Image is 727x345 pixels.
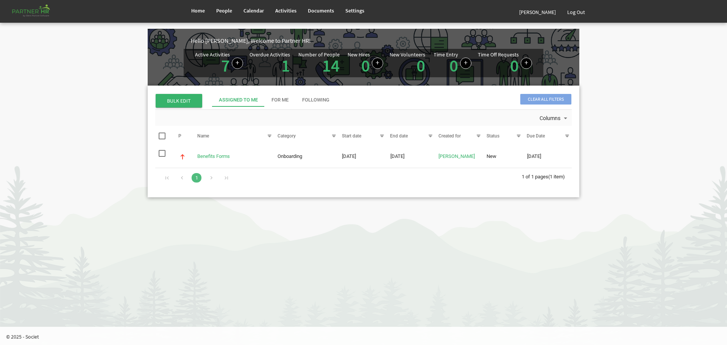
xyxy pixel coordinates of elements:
[6,333,727,340] p: © 2025 - Societ
[191,36,579,45] div: Hello [PERSON_NAME], Welcome to Partner HR!
[520,94,571,105] span: Clear all filters
[460,58,471,69] a: Log hours
[513,2,562,23] a: [PERSON_NAME]
[478,52,519,57] div: Time Off Requests
[191,7,205,14] span: Home
[250,52,290,57] div: Overdue Activities
[281,55,290,76] a: 1
[522,168,572,184] div: 1 of 1 pages (1 item)
[219,97,258,104] div: Assigned To Me
[438,133,461,139] span: Created for
[155,148,171,165] td: checkbox
[339,148,387,165] td: 8/27/2025 column header Start date
[271,97,289,104] div: For Me
[348,52,383,74] div: People hired in the last 7 days
[387,148,435,165] td: 8/29/2025 column header End date
[322,55,340,76] a: 14
[539,114,561,123] span: Columns
[538,110,571,126] div: Columns
[449,55,458,76] a: 0
[348,52,370,57] div: New Hires
[510,55,519,76] a: 0
[156,94,202,108] span: BULK EDIT
[434,52,458,57] div: Time Entry
[212,93,629,107] div: tab-header
[221,55,230,76] a: 7
[438,153,475,159] a: [PERSON_NAME]
[197,133,209,139] span: Name
[162,172,172,183] div: Go to first page
[538,114,571,123] button: Columns
[216,7,232,14] span: People
[548,174,565,180] span: (1 item)
[527,133,545,139] span: Due Date
[243,7,264,14] span: Calendar
[250,52,292,74] div: Activities assigned to you for which the Due Date is passed
[562,2,591,23] a: Log Out
[195,52,243,74] div: Number of active Activities in Partner HR
[195,52,230,57] div: Active Activities
[478,52,532,74] div: Number of active time off requests
[298,52,340,57] div: Number of People
[524,148,572,165] td: 8/29/2025 column header Due Date
[361,55,370,76] a: 0
[197,153,230,159] a: Benefits Forms
[221,172,231,183] div: Go to last page
[178,133,181,139] span: P
[177,172,187,183] div: Go to previous page
[390,133,408,139] span: End date
[345,7,364,14] span: Settings
[487,133,499,139] span: Status
[417,55,425,76] a: 0
[274,148,339,165] td: Onboarding column header Category
[372,58,383,69] a: Add new person to Partner HR
[192,173,201,183] a: Goto Page 1
[342,133,361,139] span: Start date
[278,133,296,139] span: Category
[298,52,342,74] div: Total number of active people in Partner HR
[390,52,425,57] div: New Volunteers
[308,7,334,14] span: Documents
[434,52,471,74] div: Number of Time Entries
[171,148,193,165] td: is template cell column header P
[483,148,523,165] td: New column header Status
[275,7,296,14] span: Activities
[179,153,186,160] img: High Priority
[232,58,243,69] a: Create a new Activity
[194,148,274,165] td: Benefits Forms is template cell column header Name
[390,52,427,74] div: Volunteer hired in the last 7 days
[522,174,548,180] span: 1 of 1 pages
[206,172,217,183] div: Go to next page
[521,58,532,69] a: Create a new time off request
[435,148,483,165] td: Fernando Domingo is template cell column header Created for
[302,97,329,104] div: Following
